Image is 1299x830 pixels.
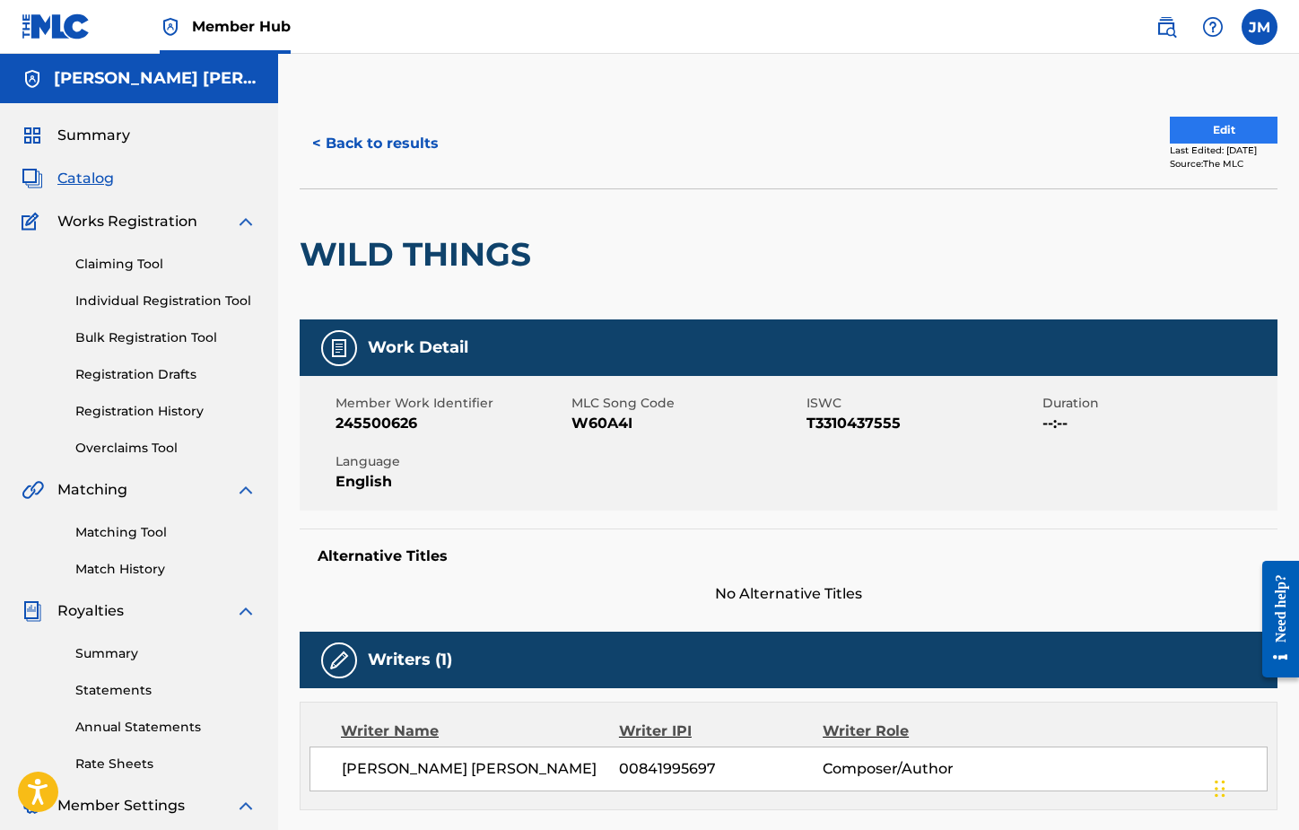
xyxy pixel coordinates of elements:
[619,758,823,780] span: 00841995697
[235,211,257,232] img: expand
[57,125,130,146] span: Summary
[300,121,451,166] button: < Back to results
[75,328,257,347] a: Bulk Registration Tool
[235,795,257,817] img: expand
[22,13,91,39] img: MLC Logo
[1148,9,1184,45] a: Public Search
[75,402,257,421] a: Registration History
[1249,546,1299,694] iframe: Resource Center
[1209,744,1299,830] iframe: Chat Widget
[806,394,1038,413] span: ISWC
[300,234,540,275] h2: WILD THINGS
[22,125,130,146] a: SummarySummary
[1042,394,1274,413] span: Duration
[823,758,1007,780] span: Composer/Author
[571,394,803,413] span: MLC Song Code
[75,523,257,542] a: Matching Tool
[823,721,1008,742] div: Writer Role
[75,718,257,737] a: Annual Statements
[75,292,257,310] a: Individual Registration Tool
[571,413,803,434] span: W60A4I
[1202,16,1224,38] img: help
[75,255,257,274] a: Claiming Tool
[57,211,197,232] span: Works Registration
[57,479,127,501] span: Matching
[342,758,619,780] span: [PERSON_NAME] [PERSON_NAME]
[192,16,291,37] span: Member Hub
[619,721,823,742] div: Writer IPI
[1170,117,1277,144] button: Edit
[328,337,350,359] img: Work Detail
[341,721,619,742] div: Writer Name
[75,439,257,458] a: Overclaims Tool
[368,650,452,670] h5: Writers (1)
[300,583,1277,605] span: No Alternative Titles
[806,413,1038,434] span: T3310437555
[75,755,257,773] a: Rate Sheets
[57,795,185,817] span: Member Settings
[22,600,43,622] img: Royalties
[75,560,257,579] a: Match History
[22,795,43,817] img: Member Settings
[1242,9,1277,45] div: User Menu
[1195,9,1231,45] div: Help
[336,471,567,493] span: English
[368,337,468,358] h5: Work Detail
[160,16,181,38] img: Top Rightsholder
[1215,762,1225,816] div: Drag
[57,168,114,189] span: Catalog
[1155,16,1177,38] img: search
[1170,157,1277,170] div: Source: The MLC
[54,68,257,89] h5: Jacqueline Matthew
[318,547,1260,565] h5: Alternative Titles
[22,211,45,232] img: Works Registration
[22,168,43,189] img: Catalog
[336,394,567,413] span: Member Work Identifier
[336,452,567,471] span: Language
[75,365,257,384] a: Registration Drafts
[328,650,350,671] img: Writers
[1170,144,1277,157] div: Last Edited: [DATE]
[336,413,567,434] span: 245500626
[1042,413,1274,434] span: --:--
[75,644,257,663] a: Summary
[75,681,257,700] a: Statements
[57,600,124,622] span: Royalties
[22,125,43,146] img: Summary
[235,479,257,501] img: expand
[22,168,114,189] a: CatalogCatalog
[22,479,44,501] img: Matching
[22,68,43,90] img: Accounts
[235,600,257,622] img: expand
